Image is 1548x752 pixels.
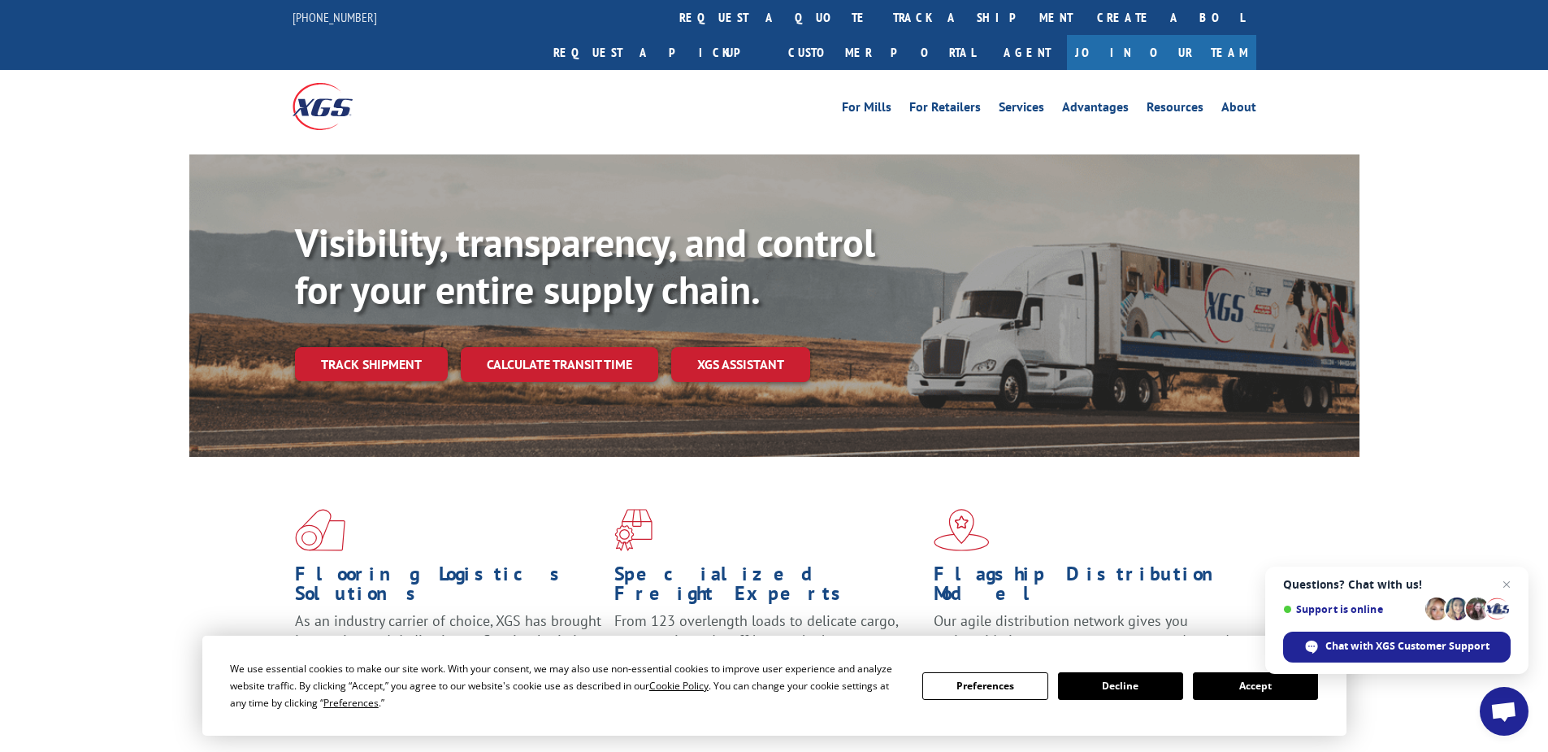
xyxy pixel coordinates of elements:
a: For Retailers [909,101,981,119]
h1: Specialized Freight Experts [614,564,921,611]
a: Calculate transit time [461,347,658,382]
span: Support is online [1283,603,1420,615]
span: Our agile distribution network gives you nationwide inventory management on demand. [934,611,1233,650]
span: Chat with XGS Customer Support [1283,632,1511,663]
span: As an industry carrier of choice, XGS has brought innovation and dedication to flooring logistics... [295,611,601,669]
a: Request a pickup [541,35,776,70]
h1: Flagship Distribution Model [934,564,1241,611]
img: xgs-icon-total-supply-chain-intelligence-red [295,509,345,551]
a: Services [999,101,1044,119]
h1: Flooring Logistics Solutions [295,564,602,611]
a: For Mills [842,101,891,119]
a: Join Our Team [1067,35,1256,70]
a: XGS ASSISTANT [671,347,810,382]
span: Questions? Chat with us! [1283,578,1511,591]
span: Preferences [323,696,379,710]
a: About [1221,101,1256,119]
a: Resources [1147,101,1203,119]
span: Cookie Policy [649,679,709,693]
b: Visibility, transparency, and control for your entire supply chain. [295,217,875,315]
p: From 123 overlength loads to delicate cargo, our experienced staff knows the best way to move you... [614,611,921,684]
div: Cookie Consent Prompt [202,636,1346,736]
a: Advantages [1062,101,1129,119]
a: [PHONE_NUMBER] [293,9,377,25]
button: Decline [1058,672,1183,700]
button: Accept [1193,672,1318,700]
img: xgs-icon-flagship-distribution-model-red [934,509,990,551]
span: Chat with XGS Customer Support [1325,639,1489,654]
img: xgs-icon-focused-on-flooring-red [614,509,653,551]
div: We use essential cookies to make our site work. With your consent, we may also use non-essential ... [230,660,903,711]
a: Agent [987,35,1067,70]
a: Track shipment [295,347,448,381]
a: Open chat [1480,687,1528,736]
a: Customer Portal [776,35,987,70]
button: Preferences [922,672,1047,700]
